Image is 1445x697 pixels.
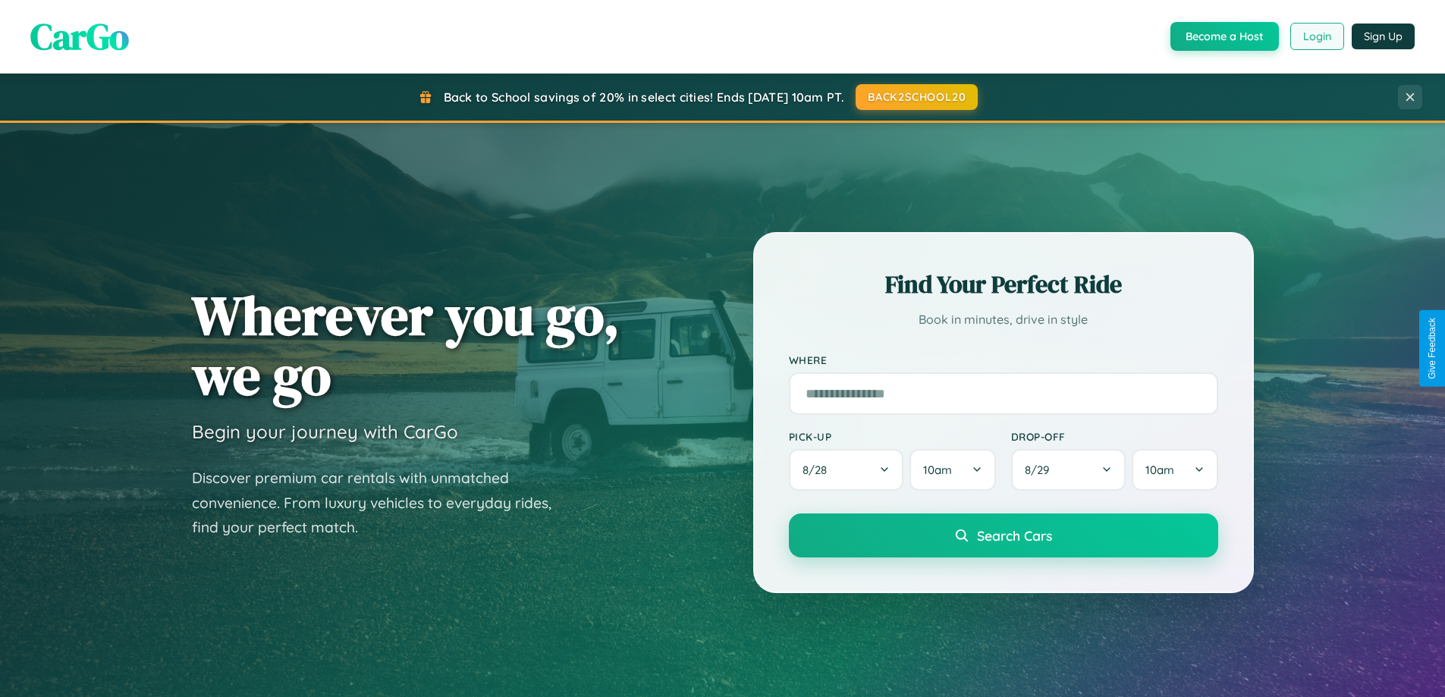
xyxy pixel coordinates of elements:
button: 8/29 [1011,449,1126,491]
h3: Begin your journey with CarGo [192,420,458,443]
button: 10am [909,449,995,491]
span: 10am [1145,463,1174,477]
span: 8 / 29 [1025,463,1057,477]
p: Book in minutes, drive in style [789,309,1218,331]
button: Sign Up [1352,24,1415,49]
span: CarGo [30,11,129,61]
p: Discover premium car rentals with unmatched convenience. From luxury vehicles to everyday rides, ... [192,466,571,540]
button: Search Cars [789,513,1218,557]
button: 10am [1132,449,1217,491]
label: Drop-off [1011,430,1218,443]
label: Pick-up [789,430,996,443]
span: 10am [923,463,952,477]
h2: Find Your Perfect Ride [789,268,1218,301]
h1: Wherever you go, we go [192,285,620,405]
span: Back to School savings of 20% in select cities! Ends [DATE] 10am PT. [444,89,844,105]
div: Give Feedback [1427,318,1437,379]
button: 8/28 [789,449,904,491]
button: Become a Host [1170,22,1279,51]
span: Search Cars [977,527,1052,544]
button: BACK2SCHOOL20 [856,84,978,110]
button: Login [1290,23,1344,50]
span: 8 / 28 [803,463,834,477]
label: Where [789,353,1218,366]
